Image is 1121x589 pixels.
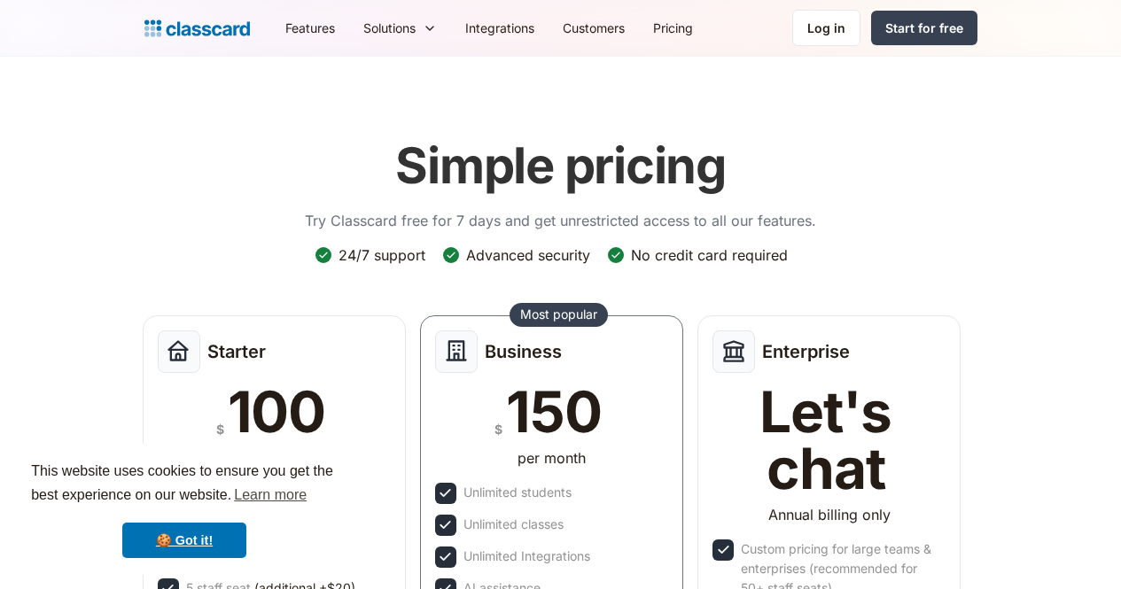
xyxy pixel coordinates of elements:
a: Log in [792,10,860,46]
div: Start for free [885,19,963,37]
div: Unlimited Integrations [463,546,590,566]
div: Annual billing only [768,504,891,525]
a: Pricing [639,8,707,48]
div: No credit card required [631,245,788,265]
h1: Simple pricing [395,136,726,196]
div: Solutions [349,8,451,48]
div: per month [518,447,586,469]
div: $ [494,418,502,440]
div: Unlimited classes [463,515,564,534]
div: Most popular [520,306,597,323]
div: Advanced security [466,245,590,265]
span: This website uses cookies to ensure you get the best experience on our website. [31,461,338,508]
div: Solutions [363,19,416,37]
div: Log in [807,19,845,37]
p: Try Classcard free for 7 days and get unrestricted access to all our features. [305,210,816,231]
a: learn more about cookies [231,482,309,508]
div: 100 [228,384,325,440]
a: home [144,16,250,41]
div: $ [216,418,224,440]
a: Integrations [451,8,549,48]
a: Features [271,8,349,48]
h2: Enterprise [762,341,850,362]
div: 150 [506,384,601,440]
a: dismiss cookie message [122,523,246,558]
div: 24/7 support [339,245,425,265]
a: Customers [549,8,639,48]
a: Start for free [871,11,977,45]
h2: Business [485,341,562,362]
div: Unlimited students [463,483,572,502]
div: cookieconsent [14,444,354,575]
div: Let's chat [712,384,938,497]
h2: Starter [207,341,266,362]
